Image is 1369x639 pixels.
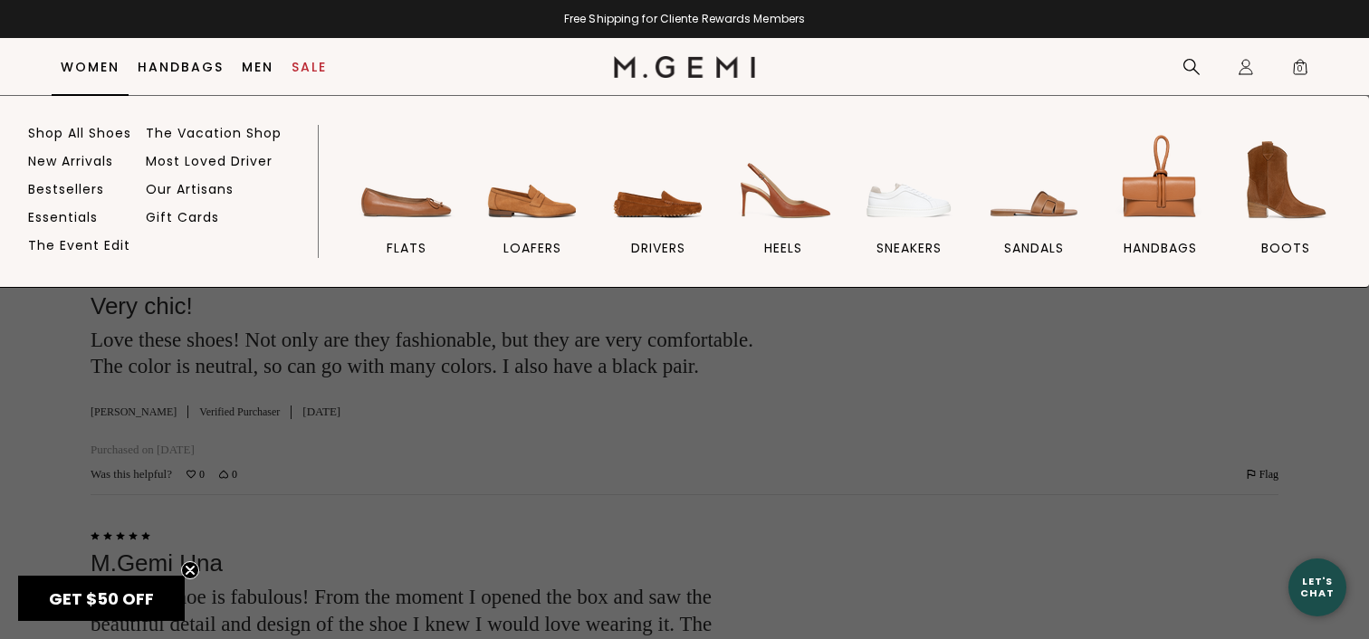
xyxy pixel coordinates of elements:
a: sandals [979,129,1090,287]
a: flats [351,129,463,287]
img: BOOTS [1235,129,1336,231]
span: sandals [1004,240,1064,256]
div: GET $50 OFFClose teaser [18,576,185,621]
span: loafers [503,240,561,256]
span: flats [387,240,426,256]
a: Shop All Shoes [28,125,131,141]
a: Women [61,60,120,74]
div: Let's Chat [1288,576,1346,598]
span: GET $50 OFF [49,587,154,610]
span: 0 [1291,62,1309,80]
span: heels [764,240,802,256]
a: Most Loved Driver [146,153,273,169]
img: sandals [983,129,1085,231]
a: Gift Cards [146,209,219,225]
span: handbags [1124,240,1197,256]
a: sneakers [854,129,965,287]
button: Close teaser [181,561,199,579]
a: Essentials [28,209,98,225]
a: drivers [602,129,713,287]
a: BOOTS [1230,129,1341,287]
span: drivers [631,240,685,256]
a: loafers [477,129,589,287]
img: loafers [482,129,583,231]
img: handbags [1109,129,1211,231]
a: Sale [292,60,327,74]
a: heels [728,129,839,287]
a: Handbags [138,60,224,74]
img: heels [732,129,834,231]
a: Bestsellers [28,181,104,197]
span: BOOTS [1261,240,1310,256]
img: M.Gemi [614,56,756,78]
a: The Event Edit [28,237,130,253]
a: Our Artisans [146,181,234,197]
a: Men [242,60,273,74]
a: New Arrivals [28,153,113,169]
img: flats [356,129,457,231]
a: handbags [1105,129,1216,287]
a: The Vacation Shop [146,125,282,141]
span: sneakers [876,240,942,256]
img: drivers [608,129,709,231]
img: sneakers [858,129,960,231]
